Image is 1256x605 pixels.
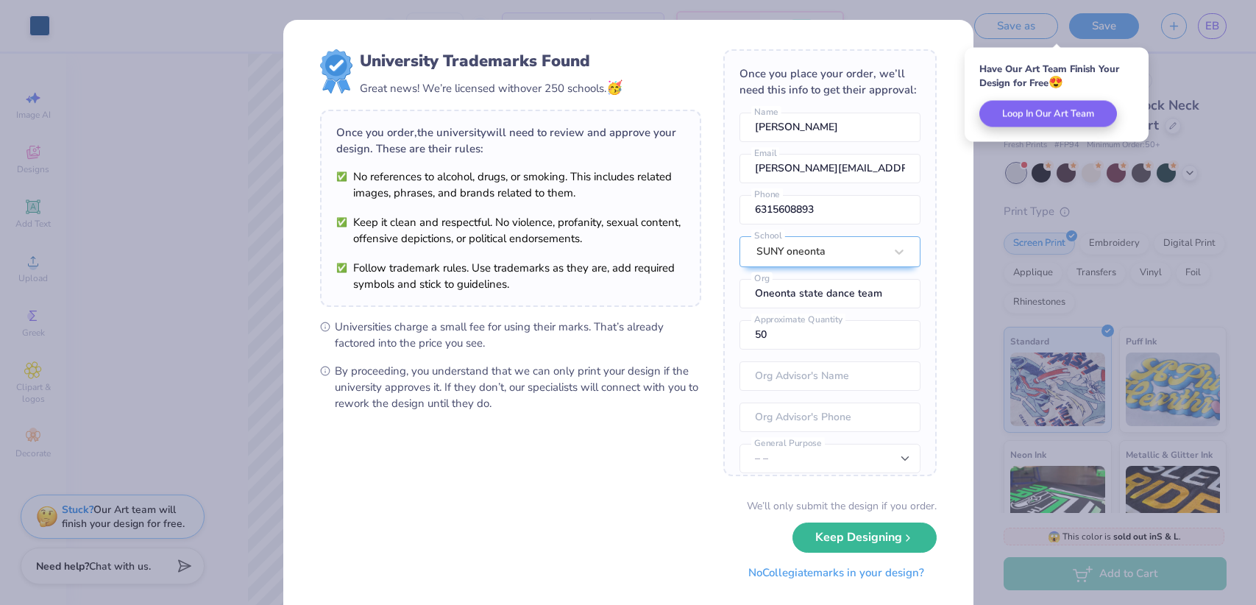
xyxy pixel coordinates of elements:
input: Name [739,113,920,142]
div: Once you place your order, we’ll need this info to get their approval: [739,66,920,98]
span: By proceeding, you understand that we can only print your design if the university approves it. I... [335,363,701,411]
div: Once you order, the university will need to review and approve your design. These are their rules: [336,124,685,157]
input: Org Advisor's Name [739,361,920,391]
li: Keep it clean and respectful. No violence, profanity, sexual content, offensive depictions, or po... [336,214,685,247]
li: Follow trademark rules. Use trademarks as they are, add required symbols and stick to guidelines. [336,260,685,292]
input: Org Advisor's Phone [739,403,920,432]
button: Keep Designing [792,523,937,553]
div: University Trademarks Found [360,49,622,73]
div: Great news! We’re licensed with over 250 schools. [360,78,622,98]
button: Loop In Our Art Team [979,101,1117,127]
div: We’ll only submit the design if you order. [747,498,937,514]
input: Email [739,154,920,183]
span: 🥳 [606,79,622,96]
span: 😍 [1049,74,1063,91]
img: license-marks-badge.png [320,49,352,93]
button: NoCollegiatemarks in your design? [736,558,937,588]
li: No references to alcohol, drugs, or smoking. This includes related images, phrases, and brands re... [336,169,685,201]
input: Phone [739,195,920,224]
div: Have Our Art Team Finish Your Design for Free [979,63,1134,90]
span: Universities charge a small fee for using their marks. That’s already factored into the price you... [335,319,701,351]
input: Org [739,279,920,308]
input: Approximate Quantity [739,320,920,350]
